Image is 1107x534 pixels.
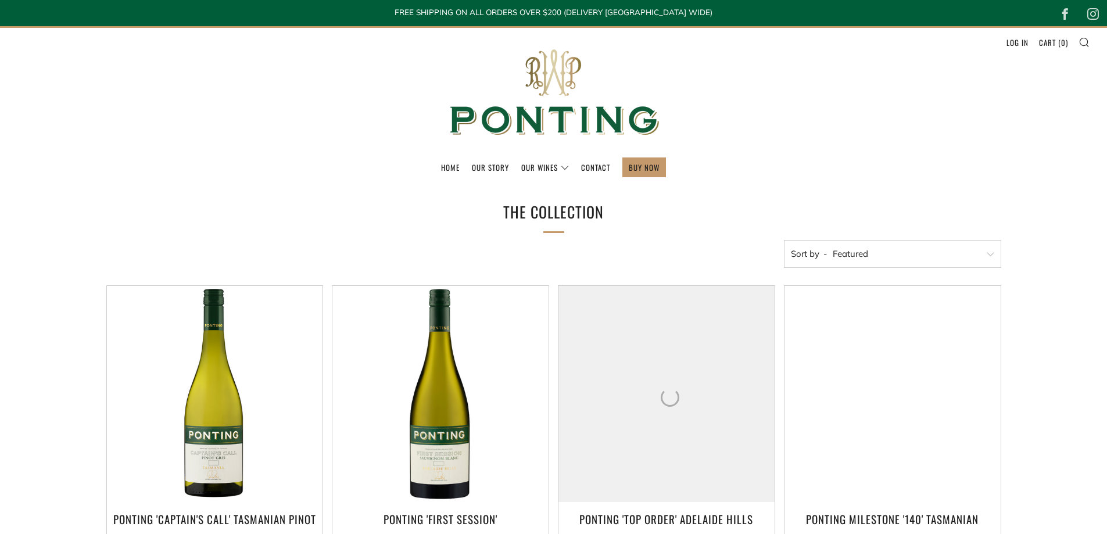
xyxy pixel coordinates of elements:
[472,158,509,177] a: Our Story
[441,158,460,177] a: Home
[1039,33,1068,52] a: Cart (0)
[1006,33,1029,52] a: Log in
[1061,37,1066,48] span: 0
[581,158,610,177] a: Contact
[521,158,569,177] a: Our Wines
[438,28,670,157] img: Ponting Wines
[379,199,728,226] h1: The Collection
[629,158,660,177] a: BUY NOW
